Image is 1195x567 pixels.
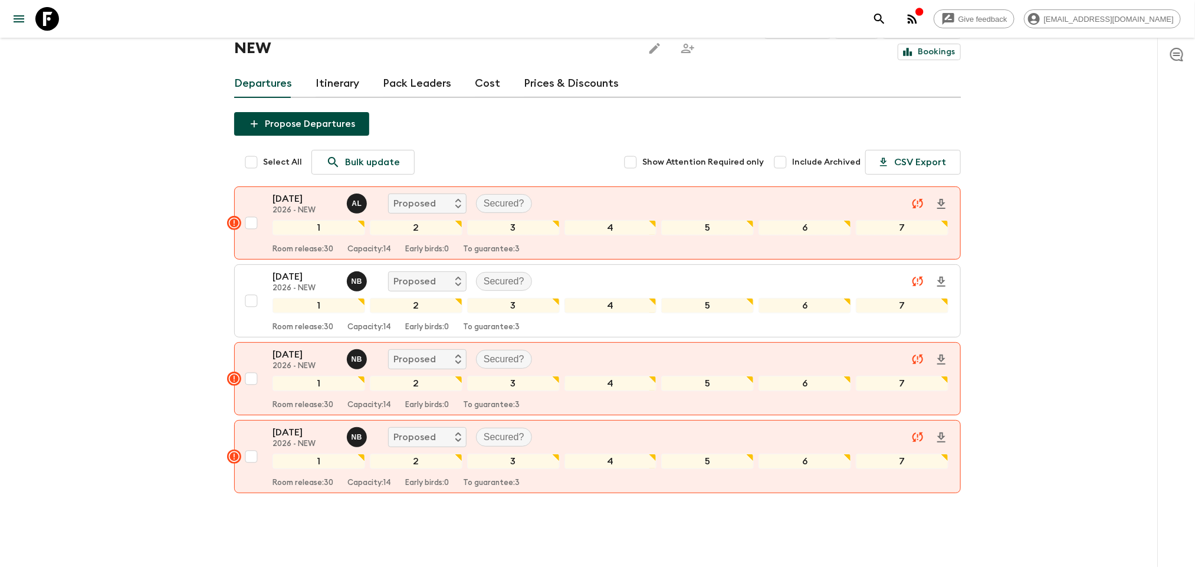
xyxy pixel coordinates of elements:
[564,220,657,235] div: 4
[661,454,754,469] div: 5
[934,275,948,289] svg: Download Onboarding
[484,274,524,289] p: Secured?
[273,362,337,371] p: 2026 - NEW
[952,15,1014,24] span: Give feedback
[347,194,369,214] button: AL
[393,274,436,289] p: Proposed
[383,70,451,98] a: Pack Leaders
[273,206,337,215] p: 2026 - NEW
[370,298,462,313] div: 2
[463,478,520,488] p: To guarantee: 3
[273,348,337,362] p: [DATE]
[467,376,560,391] div: 3
[934,431,948,445] svg: Download Onboarding
[273,376,365,391] div: 1
[463,323,520,332] p: To guarantee: 3
[347,245,391,254] p: Capacity: 14
[7,7,31,31] button: menu
[463,245,520,254] p: To guarantee: 3
[234,264,961,337] button: [DATE]2026 - NEWNafise BlakeProposedSecured?1234567Room release:30Capacity:14Early birds:0To guar...
[759,298,851,313] div: 6
[273,454,365,469] div: 1
[234,70,292,98] a: Departures
[856,454,948,469] div: 7
[405,245,449,254] p: Early birds: 0
[273,298,365,313] div: 1
[347,197,369,207] span: Abdiel Luis
[524,70,619,98] a: Prices & Discounts
[467,298,560,313] div: 3
[316,70,359,98] a: Itinerary
[273,245,333,254] p: Room release: 30
[370,220,462,235] div: 2
[347,353,369,362] span: Nafise Blake
[405,323,449,332] p: Early birds: 0
[484,352,524,366] p: Secured?
[476,272,532,291] div: Secured?
[273,425,337,440] p: [DATE]
[476,194,532,213] div: Secured?
[347,401,391,410] p: Capacity: 14
[467,454,560,469] div: 3
[868,7,891,31] button: search adventures
[273,401,333,410] p: Room release: 30
[467,220,560,235] div: 3
[1024,9,1181,28] div: [EMAIL_ADDRESS][DOMAIN_NAME]
[564,376,657,391] div: 4
[263,156,302,168] span: Select All
[347,427,369,447] button: NB
[352,277,363,286] p: N B
[759,220,851,235] div: 6
[643,37,667,60] button: Edit this itinerary
[484,196,524,211] p: Secured?
[347,349,369,369] button: NB
[273,478,333,488] p: Room release: 30
[273,284,337,293] p: 2026 - NEW
[661,220,754,235] div: 5
[856,376,948,391] div: 7
[347,431,369,440] span: Nafise Blake
[370,454,462,469] div: 2
[273,323,333,332] p: Room release: 30
[934,9,1015,28] a: Give feedback
[352,355,363,364] p: N B
[934,197,948,211] svg: Download Onboarding
[234,420,961,493] button: [DATE]2026 - NEWNafise BlakeProposedSecured?1234567Room release:30Capacity:14Early birds:0To guar...
[911,430,925,444] svg: Unable to sync - Check prices and secured
[345,155,400,169] p: Bulk update
[475,70,500,98] a: Cost
[476,428,532,447] div: Secured?
[347,323,391,332] p: Capacity: 14
[273,270,337,284] p: [DATE]
[273,440,337,449] p: 2026 - NEW
[484,430,524,444] p: Secured?
[393,352,436,366] p: Proposed
[273,192,337,206] p: [DATE]
[911,352,925,366] svg: Unable to sync - Check prices and secured
[661,376,754,391] div: 5
[911,274,925,289] svg: Unable to sync - Check prices and secured
[352,199,362,208] p: A L
[676,37,700,60] span: Share this itinerary
[405,478,449,488] p: Early birds: 0
[463,401,520,410] p: To guarantee: 3
[347,478,391,488] p: Capacity: 14
[564,454,657,469] div: 4
[347,271,369,291] button: NB
[352,432,363,442] p: N B
[792,156,861,168] span: Include Archived
[393,430,436,444] p: Proposed
[234,186,961,260] button: [DATE]2026 - NEWAbdiel LuisProposedSecured?1234567Room release:30Capacity:14Early birds:0To guara...
[661,298,754,313] div: 5
[759,376,851,391] div: 6
[898,44,961,60] a: Bookings
[759,454,851,469] div: 6
[856,220,948,235] div: 7
[865,150,961,175] button: CSV Export
[856,298,948,313] div: 7
[642,156,764,168] span: Show Attention Required only
[273,220,365,235] div: 1
[393,196,436,211] p: Proposed
[405,401,449,410] p: Early birds: 0
[564,298,657,313] div: 4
